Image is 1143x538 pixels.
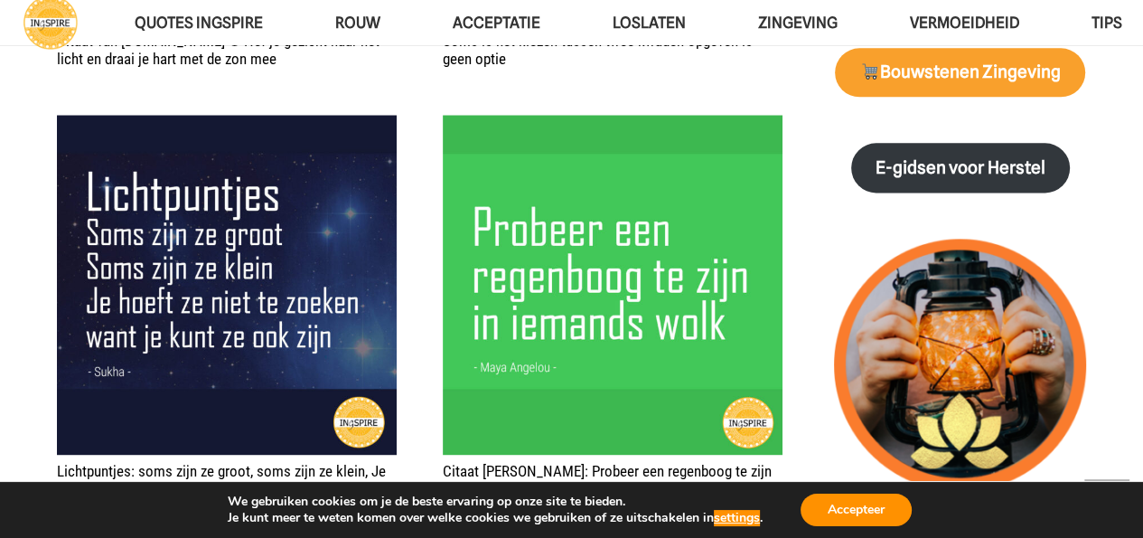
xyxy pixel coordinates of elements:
[453,14,540,32] span: Acceptatie
[1091,14,1122,32] span: TIPS
[834,239,1086,491] img: lichtpuntjes voor in donkere tijden
[860,61,1061,82] strong: Bouwstenen Zingeving
[851,143,1070,193] a: E-gidsen voor Herstel
[443,117,782,135] a: Citaat Maya Angelou: Probeer een regenboog te zijn in iemands wolk
[714,510,760,526] button: settings
[758,14,838,32] span: Zingeving
[861,62,878,80] img: 🛒
[910,14,1019,32] span: VERMOEIDHEID
[876,157,1045,178] strong: E-gidsen voor Herstel
[228,510,763,526] p: Je kunt meer te weten komen over welke cookies we gebruiken of ze uitschakelen in .
[57,32,379,68] a: Citaat van [DOMAIN_NAME] © Hef je gezicht naar het licht en draai je hart met de zon mee
[57,462,386,498] a: Lichtpuntjes: soms zijn ze groot, soms zijn ze klein, Je hoeft ze niet te zoeken want je kunt ze ...
[228,494,763,510] p: We gebruiken cookies om je de beste ervaring op onze site te bieden.
[135,14,263,32] span: QUOTES INGSPIRE
[801,494,912,526] button: Accepteer
[443,462,772,498] a: Citaat [PERSON_NAME]: Probeer een regenboog te zijn in iemands wolk
[835,48,1085,98] a: 🛒Bouwstenen Zingeving
[1084,479,1129,524] a: Terug naar top
[57,115,397,455] img: Lichtpuntjes: soms zijn ze groot, soms zijn ze klein, Je hoeft ze niet te zoeken want je kunt ze ...
[443,115,782,455] img: Quote Maya Angelou: Probeer een regenboog te zijn in iemands wolk
[443,32,753,68] a: Soms is het kiezen tussen twee kwaden opgeven is geen optie
[335,14,380,32] span: ROUW
[613,14,686,32] span: Loslaten
[57,117,397,135] a: Lichtpuntjes: soms zijn ze groot, soms zijn ze klein, Je hoeft ze niet te zoeken want je kunt ze ...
